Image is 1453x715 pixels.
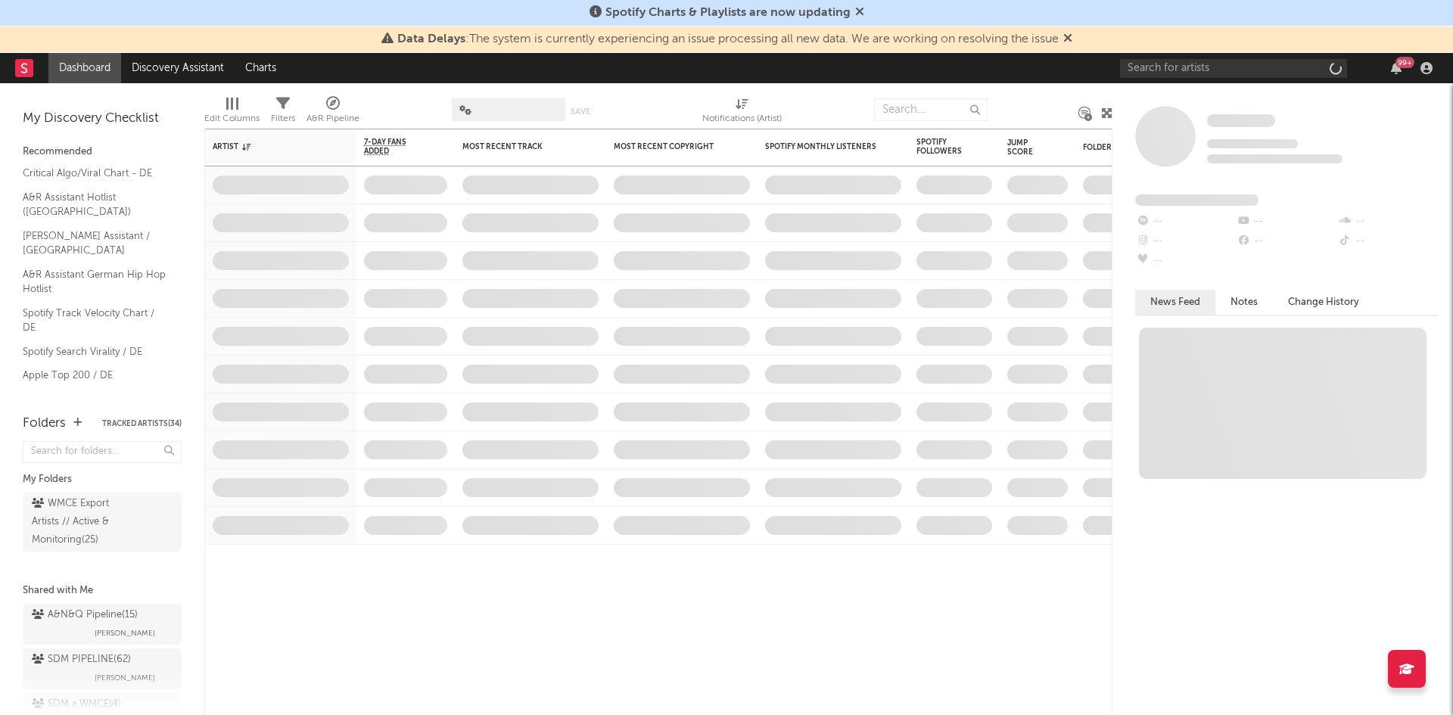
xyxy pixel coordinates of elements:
[1135,232,1236,251] div: --
[271,110,295,128] div: Filters
[1135,290,1215,315] button: News Feed
[702,110,782,128] div: Notifications (Artist)
[1207,113,1275,129] a: Some Artist
[204,91,260,135] div: Edit Columns
[213,142,326,151] div: Artist
[1135,212,1236,232] div: --
[235,53,287,83] a: Charts
[1063,33,1072,45] span: Dismiss
[23,471,182,489] div: My Folders
[23,493,182,552] a: WMCE Export Artists // Active & Monitoring(25)
[1083,143,1196,152] div: Folders
[1391,62,1402,74] button: 99+
[102,420,182,427] button: Tracked Artists(34)
[48,53,121,83] a: Dashboard
[605,7,851,19] span: Spotify Charts & Playlists are now updating
[121,53,235,83] a: Discovery Assistant
[32,495,138,549] div: WMCE Export Artists // Active & Monitoring ( 25 )
[571,107,590,116] button: Save
[23,228,166,259] a: [PERSON_NAME] Assistant / [GEOGRAPHIC_DATA]
[1236,232,1336,251] div: --
[23,305,166,336] a: Spotify Track Velocity Chart / DE
[916,138,969,156] div: Spotify Followers
[364,138,425,156] span: 7-Day Fans Added
[32,651,131,669] div: SDM PIPELINE ( 62 )
[614,142,727,151] div: Most Recent Copyright
[23,165,166,182] a: Critical Algo/Viral Chart - DE
[306,91,359,135] div: A&R Pipeline
[397,33,1059,45] span: : The system is currently experiencing an issue processing all new data. We are working on resolv...
[1207,139,1298,148] span: Tracking Since: [DATE]
[462,142,576,151] div: Most Recent Track
[32,695,121,713] div: SDM x WMCE ( 4 )
[1007,138,1045,157] div: Jump Score
[23,604,182,645] a: A&N&Q Pipeline(15)[PERSON_NAME]
[1337,232,1438,251] div: --
[23,189,166,220] a: A&R Assistant Hotlist ([GEOGRAPHIC_DATA])
[1236,212,1336,232] div: --
[1207,154,1343,163] span: 0 fans last week
[1207,114,1275,127] span: Some Artist
[306,110,359,128] div: A&R Pipeline
[23,441,182,463] input: Search for folders...
[23,110,182,128] div: My Discovery Checklist
[23,367,166,384] a: Apple Top 200 / DE
[1215,290,1273,315] button: Notes
[1273,290,1374,315] button: Change History
[1337,212,1438,232] div: --
[1120,59,1347,78] input: Search for artists
[23,648,182,689] a: SDM PIPELINE(62)[PERSON_NAME]
[23,415,66,433] div: Folders
[1135,251,1236,271] div: --
[855,7,864,19] span: Dismiss
[23,266,166,297] a: A&R Assistant German Hip Hop Hotlist
[23,344,166,360] a: Spotify Search Virality / DE
[702,91,782,135] div: Notifications (Artist)
[23,582,182,600] div: Shared with Me
[1395,57,1414,68] div: 99 +
[95,669,155,687] span: [PERSON_NAME]
[765,142,879,151] div: Spotify Monthly Listeners
[95,624,155,642] span: [PERSON_NAME]
[397,33,465,45] span: Data Delays
[32,606,138,624] div: A&N&Q Pipeline ( 15 )
[874,98,988,121] input: Search...
[23,143,182,161] div: Recommended
[204,110,260,128] div: Edit Columns
[1135,194,1259,206] span: Fans Added by Platform
[271,91,295,135] div: Filters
